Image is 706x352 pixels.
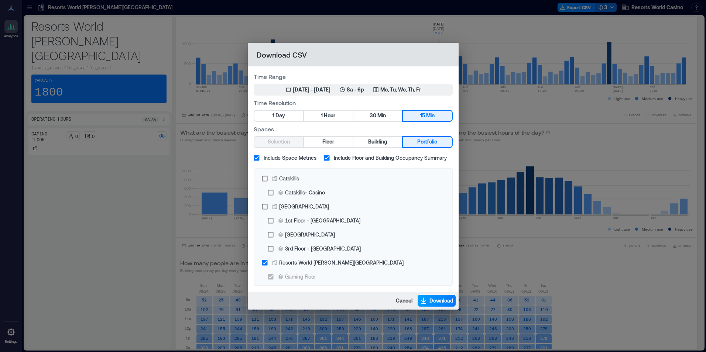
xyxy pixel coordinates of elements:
[279,203,329,210] div: [GEOGRAPHIC_DATA]
[285,217,360,224] div: 1st Floor - [GEOGRAPHIC_DATA]
[368,137,387,146] span: Building
[417,137,437,146] span: Portfolio
[334,154,447,162] span: Include Floor and Building Occupancy Summary
[275,111,285,120] span: Day
[293,86,330,93] div: [DATE] - [DATE]
[285,273,316,280] div: Gaming Floor
[394,295,415,307] button: Cancel
[254,111,303,121] button: 1 Day
[254,84,453,96] button: [DATE] - [DATE]8a - 6pMo, Tu, We, Th, Fr
[285,189,325,196] div: Catskills- Casino
[279,175,299,182] div: Catskills
[279,259,404,266] div: Resorts World [PERSON_NAME][GEOGRAPHIC_DATA]
[264,154,316,162] span: Include Space Metrics
[418,295,456,307] button: Download
[321,111,323,120] span: 1
[347,86,364,93] p: 8a - 6p
[273,111,274,120] span: 1
[254,125,453,133] label: Spaces
[285,245,361,252] div: 3rd Floor - [GEOGRAPHIC_DATA]
[285,231,335,238] div: [GEOGRAPHIC_DATA]
[304,137,353,147] button: Floor
[370,111,376,120] span: 30
[403,111,452,121] button: 15 Min
[420,111,425,120] span: 15
[248,43,459,66] h2: Download CSV
[353,137,402,147] button: Building
[254,72,453,81] label: Time Range
[380,86,421,93] p: Mo, Tu, We, Th, Fr
[322,137,334,146] span: Floor
[403,137,452,147] button: Portfolio
[429,297,453,304] span: Download
[324,111,335,120] span: Hour
[396,297,412,304] span: Cancel
[304,111,353,121] button: 1 Hour
[254,99,453,107] label: Time Resolution
[353,111,402,121] button: 30 Min
[377,111,386,120] span: Min
[426,111,435,120] span: Min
